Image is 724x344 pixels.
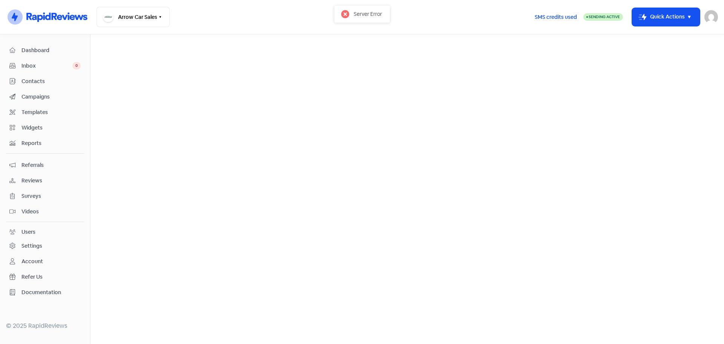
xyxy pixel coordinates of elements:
a: Sending Active [583,12,623,22]
a: Account [6,255,84,268]
a: Dashboard [6,43,84,57]
a: Documentation [6,285,84,299]
a: Surveys [6,189,84,203]
a: Templates [6,105,84,119]
span: Widgets [21,124,81,132]
span: Sending Active [589,14,620,19]
button: Quick Actions [632,8,700,26]
span: Contacts [21,77,81,85]
a: Widgets [6,121,84,135]
div: Server Error [354,10,382,18]
a: Refer Us [6,270,84,284]
a: Videos [6,205,84,219]
a: Inbox 0 [6,59,84,73]
img: User [704,10,718,24]
span: Campaigns [21,93,81,101]
span: Dashboard [21,46,81,54]
a: SMS credits used [528,12,583,20]
span: Reports [21,139,81,147]
a: Users [6,225,84,239]
span: SMS credits used [535,13,577,21]
span: Documentation [21,288,81,296]
a: Referrals [6,158,84,172]
div: Users [21,228,35,236]
span: Reviews [21,177,81,185]
span: Videos [21,208,81,216]
a: Campaigns [6,90,84,104]
div: Settings [21,242,42,250]
div: Account [21,258,43,265]
a: Settings [6,239,84,253]
div: © 2025 RapidReviews [6,321,84,330]
span: Templates [21,108,81,116]
button: Arrow Car Sales [97,7,170,27]
a: Contacts [6,74,84,88]
span: 0 [72,62,81,69]
a: Reviews [6,174,84,188]
span: Inbox [21,62,72,70]
span: Surveys [21,192,81,200]
span: Referrals [21,161,81,169]
span: Refer Us [21,273,81,281]
a: Reports [6,136,84,150]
